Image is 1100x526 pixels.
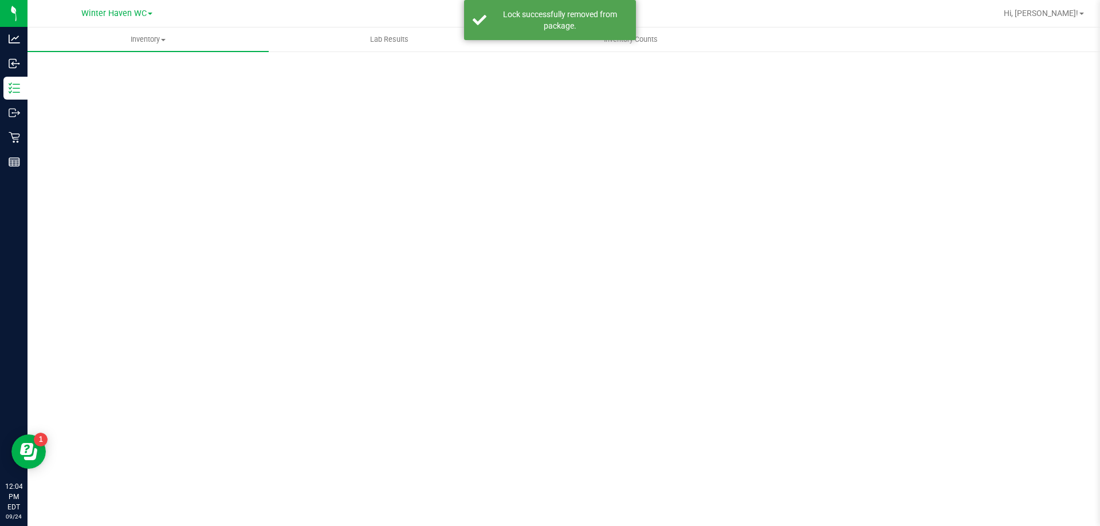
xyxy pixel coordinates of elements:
[5,512,22,521] p: 09/24
[1004,9,1078,18] span: Hi, [PERSON_NAME]!
[11,434,46,469] iframe: Resource center
[81,9,147,18] span: Winter Haven WC
[9,156,20,168] inline-svg: Reports
[9,82,20,94] inline-svg: Inventory
[9,107,20,118] inline-svg: Outbound
[27,34,269,45] span: Inventory
[355,34,424,45] span: Lab Results
[9,33,20,45] inline-svg: Analytics
[34,433,48,446] iframe: Resource center unread badge
[27,27,269,52] a: Inventory
[9,132,20,143] inline-svg: Retail
[9,58,20,69] inline-svg: Inbound
[5,481,22,512] p: 12:04 PM EDT
[493,9,627,31] div: Lock successfully removed from package.
[269,27,510,52] a: Lab Results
